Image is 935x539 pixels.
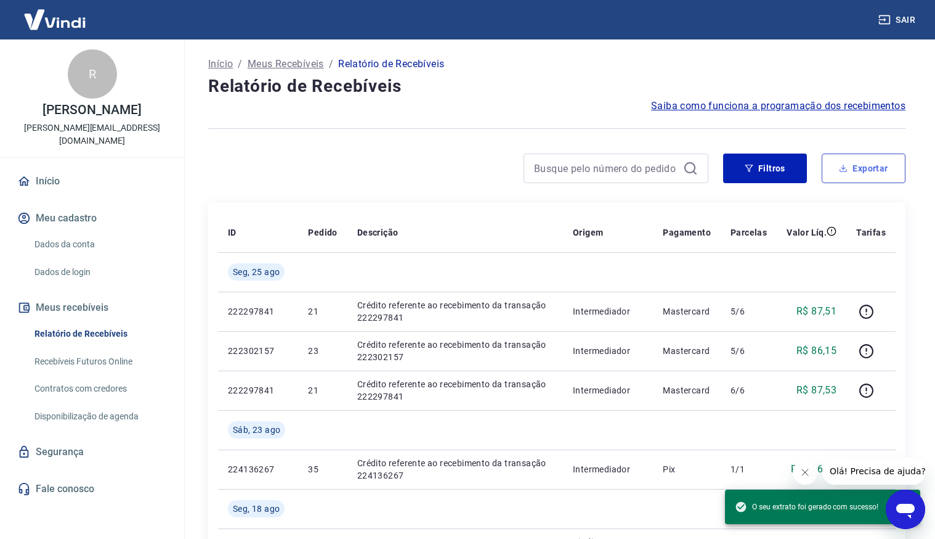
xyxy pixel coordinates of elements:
[42,104,141,117] p: [PERSON_NAME]
[30,232,169,257] a: Dados da conta
[573,305,643,318] p: Intermediador
[228,226,237,239] p: ID
[663,345,711,357] p: Mastercard
[822,154,905,183] button: Exportar
[15,438,169,466] a: Segurança
[791,462,837,477] p: R$ 516,91
[208,57,233,72] a: Início
[15,475,169,503] a: Fale conosco
[30,349,169,374] a: Recebíveis Futuros Online
[228,345,288,357] p: 222302157
[7,9,103,19] span: Olá! Precisa de ajuda?
[822,458,925,485] iframe: Mensagem da empresa
[233,424,280,436] span: Sáb, 23 ago
[735,501,878,513] span: O seu extrato foi gerado com sucesso!
[30,376,169,401] a: Contratos com credores
[329,57,333,72] p: /
[663,226,711,239] p: Pagamento
[30,260,169,285] a: Dados de login
[30,404,169,429] a: Disponibilização de agenda
[723,154,807,183] button: Filtros
[793,460,817,485] iframe: Fechar mensagem
[573,226,603,239] p: Origem
[731,345,767,357] p: 5/6
[15,294,169,321] button: Meus recebíveis
[573,463,643,475] p: Intermediador
[796,383,836,398] p: R$ 87,53
[30,321,169,347] a: Relatório de Recebíveis
[357,339,553,363] p: Crédito referente ao recebimento da transação 222302157
[663,305,711,318] p: Mastercard
[731,384,767,397] p: 6/6
[338,57,444,72] p: Relatório de Recebíveis
[308,463,337,475] p: 35
[796,304,836,319] p: R$ 87,51
[886,490,925,529] iframe: Botão para abrir a janela de mensagens
[651,99,905,113] a: Saiba como funciona a programação dos recebimentos
[208,74,905,99] h4: Relatório de Recebíveis
[876,9,920,31] button: Sair
[731,305,767,318] p: 5/6
[856,226,886,239] p: Tarifas
[10,121,174,147] p: [PERSON_NAME][EMAIL_ADDRESS][DOMAIN_NAME]
[68,49,117,99] div: R
[308,384,337,397] p: 21
[357,378,553,403] p: Crédito referente ao recebimento da transação 222297841
[228,384,288,397] p: 222297841
[15,1,95,38] img: Vindi
[357,299,553,324] p: Crédito referente ao recebimento da transação 222297841
[731,463,767,475] p: 1/1
[308,226,337,239] p: Pedido
[357,457,553,482] p: Crédito referente ao recebimento da transação 224136267
[357,226,399,239] p: Descrição
[233,266,280,278] span: Seg, 25 ago
[15,168,169,195] a: Início
[731,226,767,239] p: Parcelas
[228,463,288,475] p: 224136267
[228,305,288,318] p: 222297841
[663,463,711,475] p: Pix
[15,205,169,232] button: Meu cadastro
[573,345,643,357] p: Intermediador
[233,503,280,515] span: Seg, 18 ago
[308,345,337,357] p: 23
[308,305,337,318] p: 21
[663,384,711,397] p: Mastercard
[796,344,836,358] p: R$ 86,15
[573,384,643,397] p: Intermediador
[248,57,324,72] a: Meus Recebíveis
[787,226,827,239] p: Valor Líq.
[534,159,678,178] input: Busque pelo número do pedido
[238,57,242,72] p: /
